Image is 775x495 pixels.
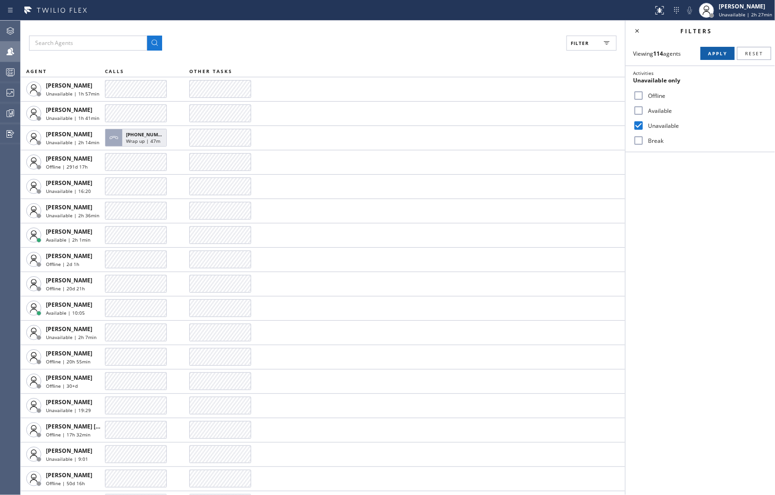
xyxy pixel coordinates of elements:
[46,447,92,455] span: [PERSON_NAME]
[719,2,772,10] div: [PERSON_NAME]
[46,155,92,163] span: [PERSON_NAME]
[126,131,169,138] span: [PHONE_NUMBER]
[46,374,92,382] span: [PERSON_NAME]
[644,137,768,145] label: Break
[46,228,92,236] span: [PERSON_NAME]
[700,47,735,60] button: Apply
[126,138,160,144] span: Wrap up | 47m
[681,27,713,35] span: Filters
[46,188,91,194] span: Unavailable | 16:20
[653,50,663,58] strong: 114
[189,68,232,74] span: OTHER TASKS
[708,50,727,57] span: Apply
[46,407,91,414] span: Unavailable | 19:29
[29,36,147,51] input: Search Agents
[46,358,90,365] span: Offline | 20h 55min
[571,40,589,46] span: Filter
[46,212,99,219] span: Unavailable | 2h 36min
[644,122,768,130] label: Unavailable
[46,81,92,89] span: [PERSON_NAME]
[633,50,681,58] span: Viewing agents
[46,310,85,316] span: Available | 10:05
[46,383,78,389] span: Offline | 30+d
[46,480,85,487] span: Offline | 50d 16h
[46,456,88,462] span: Unavailable | 9:01
[46,431,90,438] span: Offline | 17h 32min
[46,349,92,357] span: [PERSON_NAME]
[46,285,85,292] span: Offline | 20d 21h
[633,70,768,76] div: Activities
[46,203,92,211] span: [PERSON_NAME]
[46,325,92,333] span: [PERSON_NAME]
[105,126,170,149] button: [PHONE_NUMBER]Wrap up | 47m
[46,130,92,138] span: [PERSON_NAME]
[46,115,99,121] span: Unavailable | 1h 41min
[46,471,92,479] span: [PERSON_NAME]
[46,334,97,340] span: Unavailable | 2h 7min
[46,236,90,243] span: Available | 2h 1min
[46,301,92,309] span: [PERSON_NAME]
[745,50,763,57] span: Reset
[46,276,92,284] span: [PERSON_NAME]
[46,106,92,114] span: [PERSON_NAME]
[566,36,617,51] button: Filter
[644,92,768,100] label: Offline
[46,398,92,406] span: [PERSON_NAME]
[46,422,140,430] span: [PERSON_NAME] [PERSON_NAME]
[46,252,92,260] span: [PERSON_NAME]
[719,11,772,18] span: Unavailable | 2h 27min
[105,68,124,74] span: CALLS
[644,107,768,115] label: Available
[683,4,696,17] button: Mute
[46,90,99,97] span: Unavailable | 1h 57min
[46,261,79,267] span: Offline | 2d 1h
[46,139,99,146] span: Unavailable | 2h 14min
[26,68,47,74] span: AGENT
[46,179,92,187] span: [PERSON_NAME]
[737,47,771,60] button: Reset
[633,76,680,84] span: Unavailable only
[46,163,88,170] span: Offline | 291d 17h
